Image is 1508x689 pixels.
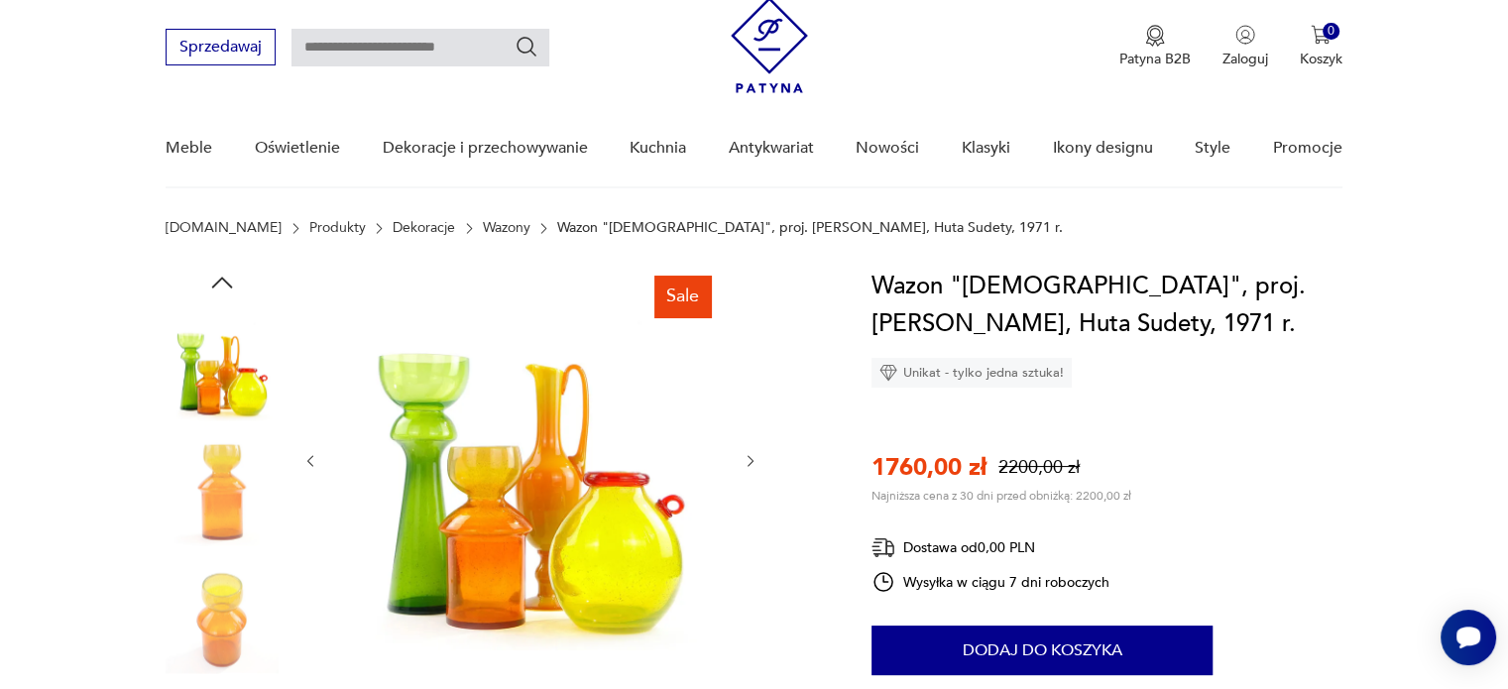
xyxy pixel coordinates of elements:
[382,110,587,186] a: Dekoracje i przechowywanie
[166,307,279,420] img: Zdjęcie produktu Wazon "kardynał", proj. Zbigniew Horbowy, Huta Sudety, 1971 r.
[166,110,212,186] a: Meble
[871,488,1131,504] p: Najniższa cena z 30 dni przed obniżką: 2200,00 zł
[255,110,340,186] a: Oświetlenie
[1119,50,1191,68] p: Patyna B2B
[654,276,711,317] div: Sale
[871,268,1342,343] h1: Wazon "[DEMOGRAPHIC_DATA]", proj. [PERSON_NAME], Huta Sudety, 1971 r.
[393,220,455,236] a: Dekoracje
[557,220,1063,236] p: Wazon "[DEMOGRAPHIC_DATA]", proj. [PERSON_NAME], Huta Sudety, 1971 r.
[871,570,1109,594] div: Wysyłka w ciągu 7 dni roboczych
[1300,25,1342,68] button: 0Koszyk
[1052,110,1152,186] a: Ikony designu
[1273,110,1342,186] a: Promocje
[729,110,814,186] a: Antykwariat
[1195,110,1230,186] a: Style
[1222,50,1268,68] p: Zaloguj
[1119,25,1191,68] button: Patyna B2B
[871,358,1072,388] div: Unikat - tylko jedna sztuka!
[871,626,1213,675] button: Dodaj do koszyka
[166,29,276,65] button: Sprzedawaj
[1235,25,1255,45] img: Ikonka użytkownika
[630,110,686,186] a: Kuchnia
[1300,50,1342,68] p: Koszyk
[962,110,1010,186] a: Klasyki
[871,535,1109,560] div: Dostawa od 0,00 PLN
[856,110,919,186] a: Nowości
[166,434,279,547] img: Zdjęcie produktu Wazon "kardynał", proj. Zbigniew Horbowy, Huta Sudety, 1971 r.
[166,220,282,236] a: [DOMAIN_NAME]
[1119,25,1191,68] a: Ikona medaluPatyna B2B
[483,220,530,236] a: Wazony
[309,220,366,236] a: Produkty
[998,455,1080,480] p: 2200,00 zł
[1323,23,1339,40] div: 0
[166,42,276,56] a: Sprzedawaj
[166,560,279,673] img: Zdjęcie produktu Wazon "kardynał", proj. Zbigniew Horbowy, Huta Sudety, 1971 r.
[879,364,897,382] img: Ikona diamentu
[871,535,895,560] img: Ikona dostawy
[339,268,722,650] img: Zdjęcie produktu Wazon "kardynał", proj. Zbigniew Horbowy, Huta Sudety, 1971 r.
[515,35,538,58] button: Szukaj
[1222,25,1268,68] button: Zaloguj
[1311,25,1331,45] img: Ikona koszyka
[1145,25,1165,47] img: Ikona medalu
[1441,610,1496,665] iframe: Smartsupp widget button
[871,451,986,484] p: 1760,00 zł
